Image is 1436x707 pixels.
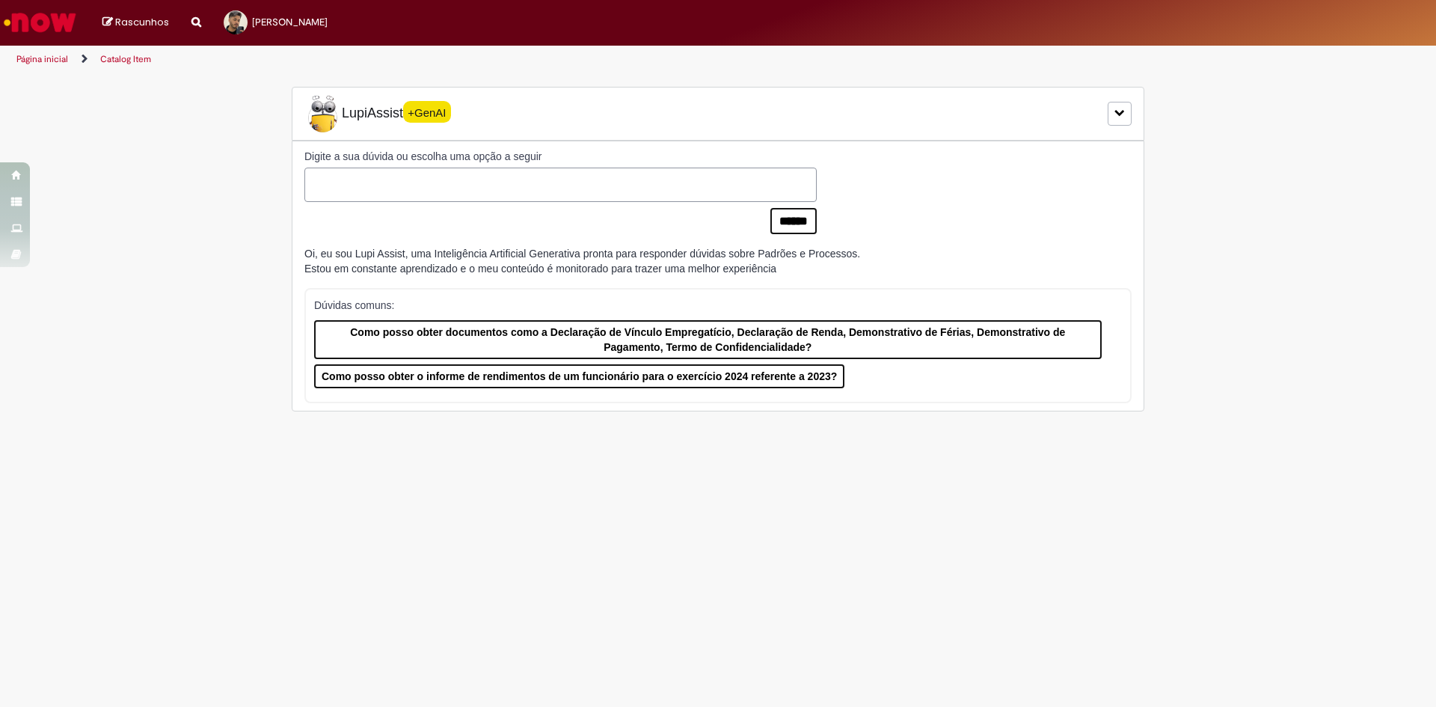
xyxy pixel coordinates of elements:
button: Como posso obter documentos como a Declaração de Vínculo Empregatício, Declaração de Renda, Demon... [314,320,1102,359]
div: Oi, eu sou Lupi Assist, uma Inteligência Artificial Generativa pronta para responder dúvidas sobr... [304,246,860,276]
label: Digite a sua dúvida ou escolha uma opção a seguir [304,149,817,164]
a: Catalog Item [100,53,151,65]
img: Lupi [304,95,342,132]
p: Dúvidas comuns: [314,298,1102,313]
span: LupiAssist [304,95,451,132]
a: Rascunhos [102,16,169,30]
ul: Trilhas de página [11,46,946,73]
span: [PERSON_NAME] [252,16,328,28]
img: ServiceNow [1,7,79,37]
button: Como posso obter o informe de rendimentos de um funcionário para o exercício 2024 referente a 2023? [314,364,844,388]
span: +GenAI [403,101,451,123]
a: Página inicial [16,53,68,65]
span: Rascunhos [115,15,169,29]
div: LupiLupiAssist+GenAI [292,87,1144,141]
